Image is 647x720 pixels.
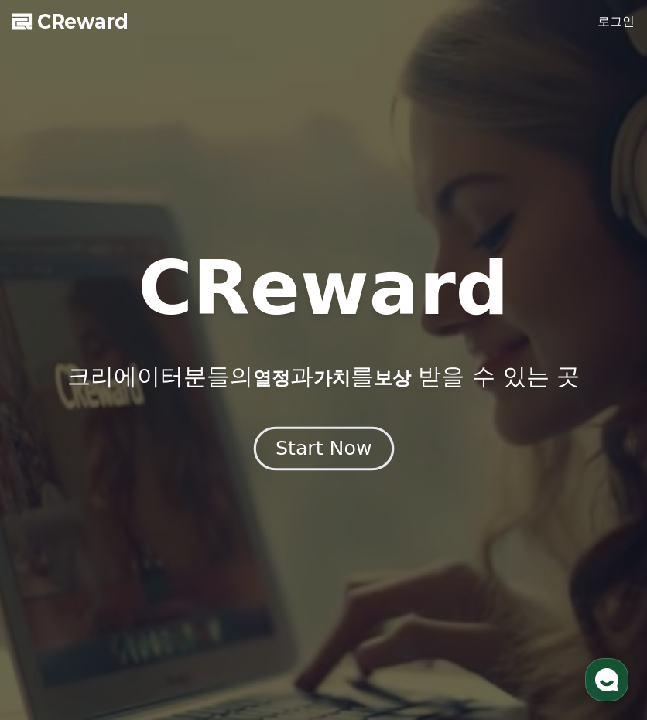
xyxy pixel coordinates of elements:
[102,490,200,529] a: 대화
[597,12,635,31] a: 로그인
[374,367,411,389] span: 보상
[253,426,393,470] button: Start Now
[142,514,160,527] span: 대화
[12,9,128,34] a: CReward
[313,367,351,389] span: 가치
[253,367,290,389] span: 열정
[200,490,297,529] a: 설정
[5,490,102,529] a: 홈
[37,9,128,34] span: CReward
[239,514,258,526] span: 설정
[257,443,391,458] a: Start Now
[49,514,58,526] span: 홈
[138,251,508,326] h1: CReward
[67,363,580,391] p: 크리에이터분들의 과 를 받을 수 있는 곳
[276,435,371,462] div: Start Now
